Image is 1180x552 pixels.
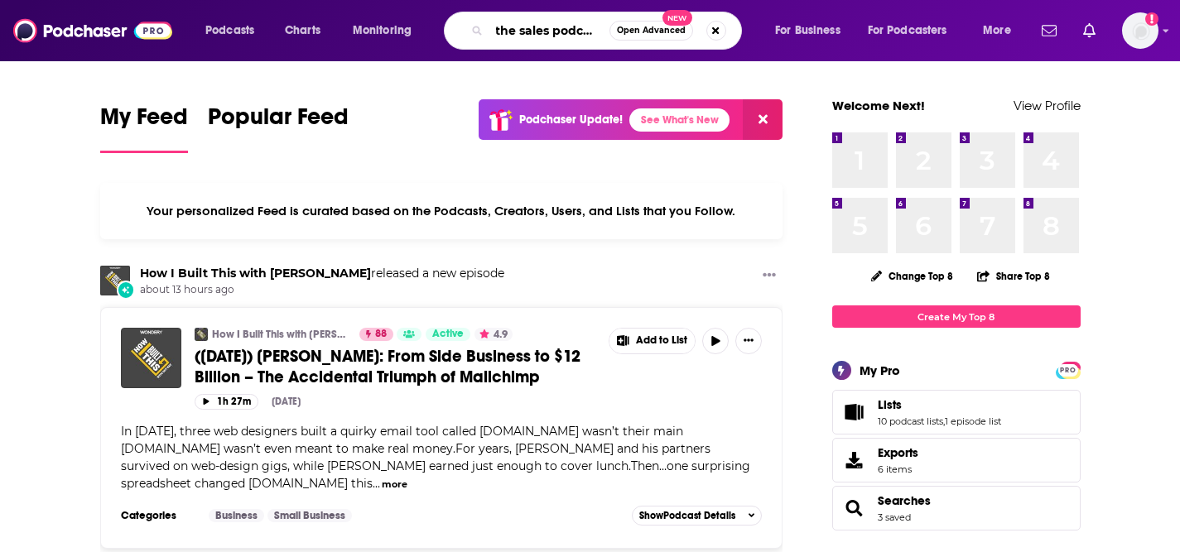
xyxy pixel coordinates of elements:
button: Show profile menu [1122,12,1158,49]
div: Search podcasts, credits, & more... [460,12,758,50]
a: Business [209,509,264,522]
a: View Profile [1014,98,1081,113]
span: Active [432,326,464,343]
div: [DATE] [272,396,301,407]
button: open menu [763,17,861,44]
button: more [382,478,407,492]
span: 6 items [878,463,918,475]
img: User Profile [1122,12,1158,49]
a: Lists [878,397,1001,412]
div: My Pro [860,362,900,378]
span: Add to List [636,334,687,347]
a: My Feed [100,103,188,153]
img: How I Built This with Guy Raz [100,266,130,295]
img: Podchaser - Follow, Share and Rate Podcasts [13,15,172,46]
span: For Business [775,19,840,42]
span: Podcasts [205,19,254,42]
a: Popular Feed [208,103,349,153]
a: Small Business [267,509,352,522]
span: In [DATE], three web designers built a quirky email tool called [DOMAIN_NAME] wasn’t their main [... [121,424,750,491]
span: , [943,415,945,427]
button: open menu [194,17,276,44]
h3: released a new episode [140,266,504,281]
span: Logged in as systemsteam [1122,12,1158,49]
a: 10 podcast lists [878,415,943,427]
span: Lists [878,397,902,412]
a: Charts [274,17,330,44]
button: Change Top 8 [861,266,964,286]
a: PRO [1058,363,1078,376]
div: Your personalized Feed is curated based on the Podcasts, Creators, Users, and Lists that you Follow. [100,183,783,239]
a: Lists [838,401,871,424]
span: 88 [375,326,387,343]
span: PRO [1058,364,1078,377]
a: Searches [838,497,871,520]
a: Welcome Next! [832,98,925,113]
button: Show More Button [756,266,783,286]
span: Show Podcast Details [639,510,735,521]
button: Show More Button [735,328,762,354]
a: Create My Top 8 [832,305,1081,328]
span: My Feed [100,103,188,141]
span: For Podcasters [868,19,947,42]
span: ([DATE]) [PERSON_NAME]: From Side Business to $12 Billion – The Accidental Triumph of Mailchimp [195,346,580,387]
a: Active [426,328,470,341]
button: 1h 27m [195,394,258,410]
span: ... [373,476,380,491]
button: Open AdvancedNew [609,21,693,41]
span: about 13 hours ago [140,283,504,297]
button: Show More Button [609,329,696,353]
span: Exports [838,449,871,472]
a: Searches [878,493,931,508]
a: Show notifications dropdown [1076,17,1102,45]
a: 88 [359,328,393,341]
span: Popular Feed [208,103,349,141]
p: Podchaser Update! [519,113,623,127]
a: Show notifications dropdown [1035,17,1063,45]
a: 3 saved [878,511,911,523]
span: New [662,10,692,26]
span: More [983,19,1011,42]
a: How I Built This with Guy Raz [140,266,371,281]
a: See What's New [629,108,730,132]
span: Open Advanced [617,26,686,35]
button: open menu [971,17,1032,44]
button: open menu [341,17,433,44]
img: How I Built This with Guy Raz [195,328,208,341]
a: ([DATE]) [PERSON_NAME]: From Side Business to $12 Billion – The Accidental Triumph of Mailchimp [195,346,597,387]
button: open menu [857,17,971,44]
span: Lists [832,390,1081,434]
input: Search podcasts, credits, & more... [489,17,609,44]
img: (July 2021) Ben Chestnut: From Side Business to $12 Billion – The Accidental Triumph of Mailchimp [121,328,181,388]
div: New Episode [117,281,135,299]
a: How I Built This with [PERSON_NAME] [212,328,349,341]
span: Searches [832,486,1081,530]
svg: Add a profile image [1145,12,1158,26]
span: Exports [878,445,918,460]
a: 1 episode list [945,415,1001,427]
span: Charts [285,19,320,42]
button: 4.9 [474,328,513,341]
span: Monitoring [353,19,412,42]
a: Exports [832,438,1081,482]
h3: Categories [121,509,195,522]
button: Share Top 8 [976,260,1051,292]
button: ShowPodcast Details [632,506,763,526]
